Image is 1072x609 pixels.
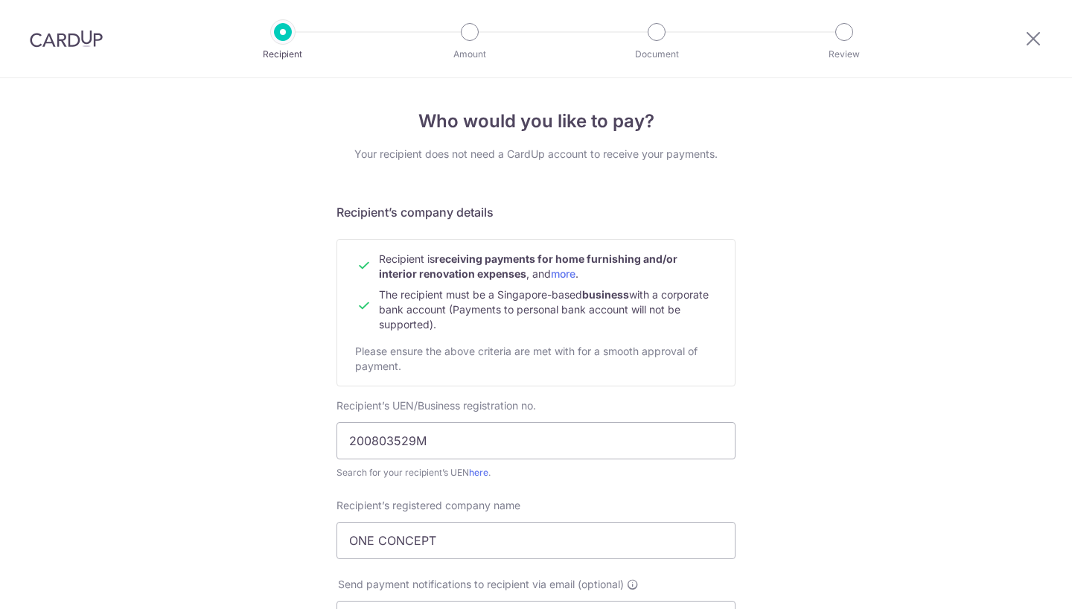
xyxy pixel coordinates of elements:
[336,147,736,162] div: Your recipient does not need a CardUp account to receive your payments.
[582,288,629,301] b: business
[379,252,677,280] span: Recipient is , and .
[379,288,709,331] span: The recipient must be a Singapore-based with a corporate bank account (Payments to personal bank ...
[789,47,899,62] p: Review
[338,577,624,592] span: Send payment notifications to recipient via email (optional)
[551,267,575,280] a: more
[602,47,712,62] p: Document
[336,203,736,221] h5: Recipient’s company details
[30,30,103,48] img: CardUp
[228,47,338,62] p: Recipient
[379,252,677,280] b: receiving payments for home furnishing and/or interior renovation expenses
[355,345,698,372] span: Please ensure the above criteria are met with for a smooth approval of payment.
[336,399,536,412] span: Recipient’s UEN/Business registration no.
[469,467,488,478] a: here
[336,499,520,511] span: Recipient’s registered company name
[415,47,525,62] p: Amount
[336,465,736,480] div: Search for your recipient’s UEN .
[336,108,736,135] h4: Who would you like to pay?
